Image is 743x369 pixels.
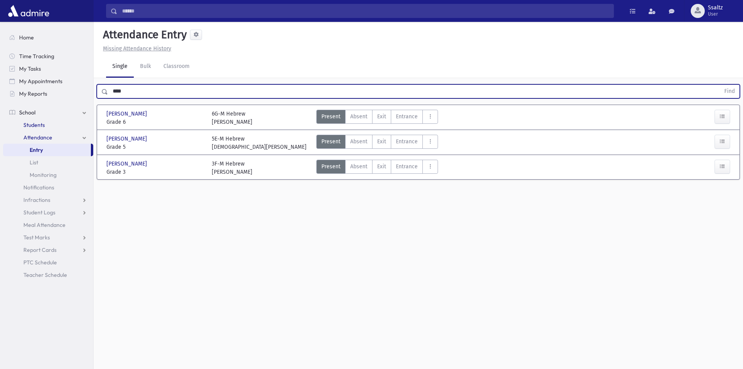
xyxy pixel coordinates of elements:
a: Missing Attendance History [100,45,171,52]
a: Infractions [3,194,93,206]
span: Ssaltz [708,5,723,11]
span: Student Logs [23,209,55,216]
span: School [19,109,35,116]
a: Single [106,56,134,78]
span: Absent [350,162,367,171]
span: Grade 6 [106,118,204,126]
span: PTC Schedule [23,259,57,266]
span: My Reports [19,90,47,97]
span: Attendance [23,134,52,141]
span: List [30,159,38,166]
span: Grade 5 [106,143,204,151]
div: 6G-M Hebrew [PERSON_NAME] [212,110,252,126]
a: Bulk [134,56,157,78]
div: 5E-M Hebrew [DEMOGRAPHIC_DATA][PERSON_NAME] [212,135,307,151]
span: Present [321,112,340,121]
div: AttTypes [316,110,438,126]
span: Present [321,137,340,146]
a: Students [3,119,93,131]
u: Missing Attendance History [103,45,171,52]
div: AttTypes [316,135,438,151]
span: Teacher Schedule [23,271,67,278]
a: Notifications [3,181,93,194]
a: Entry [3,144,91,156]
span: [PERSON_NAME] [106,110,149,118]
a: My Reports [3,87,93,100]
span: Exit [377,162,386,171]
a: Report Cards [3,244,93,256]
a: Student Logs [3,206,93,219]
div: AttTypes [316,160,438,176]
span: Entrance [396,162,418,171]
span: Entrance [396,112,418,121]
a: PTC Schedule [3,256,93,269]
a: List [3,156,93,169]
a: Meal Attendance [3,219,93,231]
a: School [3,106,93,119]
a: Attendance [3,131,93,144]
div: 3F-M Hebrew [PERSON_NAME] [212,160,252,176]
input: Search [117,4,614,18]
a: Home [3,31,93,44]
span: My Tasks [19,65,41,72]
span: Absent [350,137,367,146]
button: Find [720,85,739,98]
a: My Tasks [3,62,93,75]
span: My Appointments [19,78,62,85]
h5: Attendance Entry [100,28,187,41]
a: Time Tracking [3,50,93,62]
a: Monitoring [3,169,93,181]
a: Test Marks [3,231,93,244]
img: AdmirePro [6,3,51,19]
span: Notifications [23,184,54,191]
span: Home [19,34,34,41]
span: [PERSON_NAME] [106,135,149,143]
span: Time Tracking [19,53,54,60]
a: Classroom [157,56,196,78]
span: Grade 3 [106,168,204,176]
a: Teacher Schedule [3,269,93,281]
span: Report Cards [23,246,57,253]
span: User [708,11,723,17]
a: My Appointments [3,75,93,87]
span: Exit [377,112,386,121]
span: Entrance [396,137,418,146]
span: Infractions [23,196,50,203]
span: Test Marks [23,234,50,241]
span: Absent [350,112,367,121]
span: Meal Attendance [23,221,66,228]
span: Monitoring [30,171,57,178]
span: Exit [377,137,386,146]
span: [PERSON_NAME] [106,160,149,168]
span: Entry [30,146,43,153]
span: Present [321,162,340,171]
span: Students [23,121,45,128]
